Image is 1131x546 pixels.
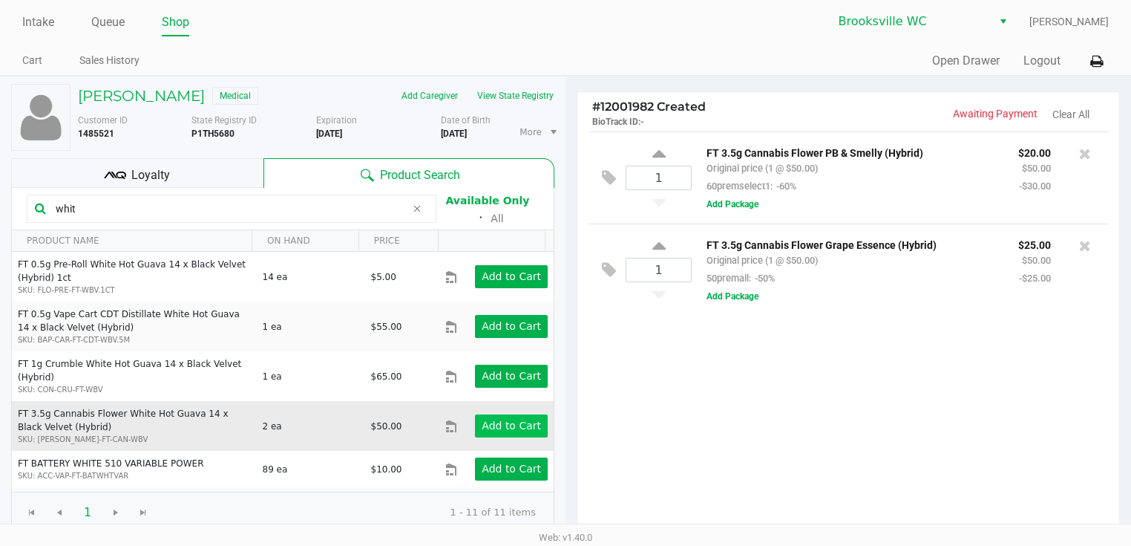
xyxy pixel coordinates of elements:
[392,84,468,108] button: Add Caregiver
[1052,107,1089,123] button: Clear All
[191,115,257,126] span: State Registry ID
[18,285,250,296] p: SKU: FLO-PRE-FT-WBV.1CT
[371,272,396,282] span: $5.00
[707,273,775,284] small: 50premall:
[18,498,46,527] span: Go to the first page
[371,322,402,332] span: $55.00
[707,235,996,251] p: FT 3.5g Cannabis Flower Grape Essence (Hybrid)
[256,401,364,451] td: 2 ea
[1022,255,1051,266] small: $50.00
[519,126,542,139] span: More
[1018,235,1051,251] p: $25.00
[371,371,402,382] span: $65.00
[12,302,256,351] td: FT 0.5g Vape Cart CDT Distillate White Hot Guava 14 x Black Velvet (Hybrid)
[640,117,644,127] span: -
[78,129,114,139] b: 1485521
[592,117,640,127] span: BioTrack ID:
[482,370,541,382] app-button-loader: Add to Cart
[50,198,406,220] input: Scan or Search Products to Begin
[78,87,205,105] h5: [PERSON_NAME]
[45,498,73,527] span: Go to the previous page
[707,255,818,266] small: Original price (1 @ $50.00)
[12,351,256,401] td: FT 1g Crumble White Hot Guava 14 x Black Velvet (Hybrid)
[22,12,54,33] a: Intake
[707,290,758,303] button: Add Package
[380,166,460,184] span: Product Search
[839,13,983,30] span: Brooksville WC
[12,451,256,487] td: FT BATTERY WHITE 510 VARIABLE POWER
[482,420,541,432] app-button-loader: Add to Cart
[256,252,364,302] td: 14 ea
[18,470,250,481] p: SKU: ACC-VAP-FT-BATWHTVAR
[1023,52,1060,70] button: Logout
[1019,273,1051,284] small: -$25.00
[131,166,170,184] span: Loyalty
[514,120,560,145] li: More
[18,384,250,395] p: SKU: CON-CRU-FT-WBV
[53,507,65,519] span: Go to the previous page
[592,100,706,114] span: 12001982 Created
[592,100,600,114] span: #
[191,129,235,139] b: P1TH5680
[18,334,250,345] p: SKU: BAP-CAR-FT-CDT-WBV.5M
[358,230,439,252] th: PRICE
[371,421,402,432] span: $50.00
[316,115,357,126] span: Expiration
[475,415,548,438] button: Add to Cart
[1022,163,1051,174] small: $50.00
[932,52,1000,70] button: Open Drawer
[441,129,467,139] b: [DATE]
[73,498,102,527] span: Page 1
[441,115,491,126] span: Date of Birth
[162,12,189,33] a: Shop
[471,211,491,225] span: ᛫
[475,315,548,338] button: Add to Cart
[848,106,1037,122] p: Awaiting Payment
[252,230,358,252] th: ON HAND
[1029,14,1109,30] span: [PERSON_NAME]
[78,115,128,126] span: Customer ID
[751,273,775,284] span: -50%
[1019,181,1051,192] small: -$30.00
[18,434,250,445] p: SKU: [PERSON_NAME]-FT-CAN-WBV
[482,320,541,332] app-button-loader: Add to Cart
[129,498,157,527] span: Go to the last page
[102,498,130,527] span: Go to the next page
[773,181,796,192] span: -60%
[26,507,38,519] span: Go to the first page
[12,230,554,492] div: Data table
[539,532,592,543] span: Web: v1.40.0
[256,487,364,537] td: 2 ea
[468,84,554,108] button: View State Registry
[475,365,548,388] button: Add to Cart
[79,51,140,70] a: Sales History
[110,507,122,519] span: Go to the next page
[12,252,256,302] td: FT 0.5g Pre-Roll White Hot Guava 14 x Black Velvet (Hybrid) 1ct
[1018,143,1051,159] p: $20.00
[707,181,796,192] small: 60premselect1:
[256,351,364,401] td: 1 ea
[482,463,541,475] app-button-loader: Add to Cart
[371,464,402,475] span: $10.00
[475,265,548,288] button: Add to Cart
[12,401,256,451] td: FT 3.5g Cannabis Flower White Hot Guava 14 x Black Velvet (Hybrid)
[482,270,541,282] app-button-loader: Add to Cart
[316,129,342,139] b: [DATE]
[12,230,252,252] th: PRODUCT NAME
[707,198,758,211] button: Add Package
[22,51,42,70] a: Cart
[707,163,818,174] small: Original price (1 @ $50.00)
[491,211,503,227] button: All
[256,302,364,351] td: 1 ea
[12,487,256,537] td: L62034-0008U Jupiter Stock/L6 PS/White-Unbranded/340 mAh
[212,87,258,105] span: Medical
[91,12,125,33] a: Queue
[256,451,364,487] td: 89 ea
[475,458,548,481] button: Add to Cart
[707,143,996,159] p: FT 3.5g Cannabis Flower PB & Smelly (Hybrid)
[137,507,149,519] span: Go to the last page
[169,505,536,520] kendo-pager-info: 1 - 11 of 11 items
[992,8,1014,35] button: Select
